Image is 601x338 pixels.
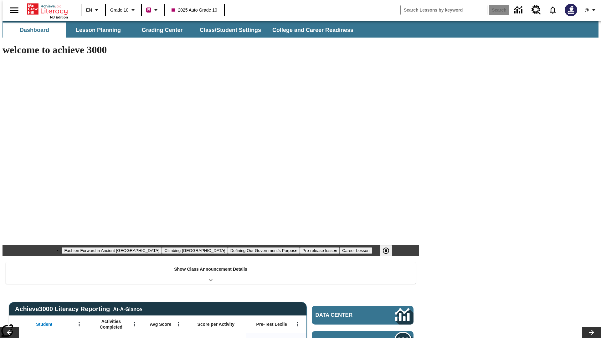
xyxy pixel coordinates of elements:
[3,23,359,38] div: SubNavbar
[131,23,193,38] button: Grading Center
[316,312,374,318] span: Data Center
[195,23,266,38] button: Class/Student Settings
[6,262,416,284] div: Show Class Announcement Details
[110,7,128,13] span: Grade 10
[108,4,139,16] button: Grade: Grade 10, Select a grade
[174,320,183,329] button: Open Menu
[74,320,84,329] button: Open Menu
[150,321,171,327] span: Avg Score
[113,305,142,312] div: At-A-Glance
[5,1,23,19] button: Open side menu
[312,306,414,325] a: Data Center
[198,321,235,327] span: Score per Activity
[228,247,300,254] button: Slide 3 Defining Our Government's Purpose
[582,327,601,338] button: Lesson carousel, Next
[90,319,132,330] span: Activities Completed
[380,245,392,256] button: Pause
[162,247,228,254] button: Slide 2 Climbing Mount Tai
[3,21,598,38] div: SubNavbar
[147,6,150,14] span: B
[50,15,68,19] span: NJ Edition
[15,305,142,313] span: Achieve3000 Literacy Reporting
[3,44,419,56] h1: welcome to achieve 3000
[36,321,52,327] span: Student
[27,3,68,15] a: Home
[565,4,577,16] img: Avatar
[172,7,217,13] span: 2025 Auto Grade 10
[584,7,589,13] span: @
[380,245,398,256] div: Pause
[86,7,92,13] span: EN
[293,320,302,329] button: Open Menu
[401,5,487,15] input: search field
[3,23,66,38] button: Dashboard
[300,247,340,254] button: Slide 4 Pre-release lesson
[130,320,139,329] button: Open Menu
[144,4,162,16] button: Boost Class color is violet red. Change class color
[581,4,601,16] button: Profile/Settings
[545,2,561,18] a: Notifications
[511,2,528,19] a: Data Center
[267,23,358,38] button: College and Career Readiness
[528,2,545,18] a: Resource Center, Will open in new tab
[340,247,372,254] button: Slide 5 Career Lesson
[174,266,247,273] p: Show Class Announcement Details
[67,23,130,38] button: Lesson Planning
[256,321,287,327] span: Pre-Test Lexile
[83,4,103,16] button: Language: EN, Select a language
[27,2,68,19] div: Home
[62,247,162,254] button: Slide 1 Fashion Forward in Ancient Rome
[561,2,581,18] button: Select a new avatar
